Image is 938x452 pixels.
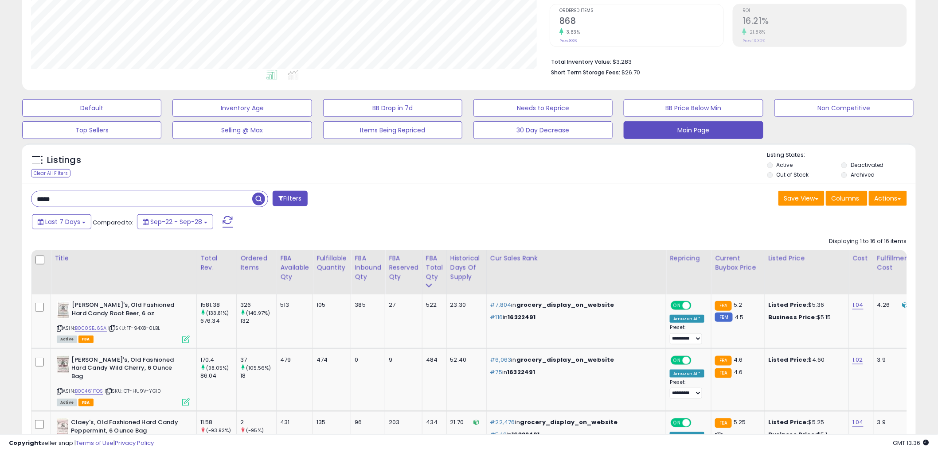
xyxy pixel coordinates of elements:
[559,8,723,13] span: Ordered Items
[734,355,743,364] span: 4.6
[768,254,845,263] div: Listed Price
[240,372,276,380] div: 18
[57,418,69,436] img: 51oBnyvFvZL._SL40_.jpg
[829,237,907,246] div: Displaying 1 to 16 of 16 items
[57,399,77,406] span: All listings currently available for purchase on Amazon
[200,418,236,426] div: 11.58
[877,356,908,364] div: 3.9
[150,217,202,226] span: Sep-22 - Sep-28
[869,191,907,206] button: Actions
[75,387,103,395] a: B00461ITOS
[559,16,723,28] h2: 868
[71,356,179,383] b: [PERSON_NAME]'s, Old Fashioned Hard Candy Wild Cherry, 6 Ounce Bag
[746,29,766,35] small: 21.88%
[246,364,271,371] small: (105.56%)
[206,364,229,371] small: (98.05%)
[45,217,80,226] span: Last 7 Days
[672,419,683,427] span: ON
[893,439,929,447] span: 2025-10-13 13:36 GMT
[317,301,344,309] div: 105
[624,121,763,139] button: Main Page
[426,418,440,426] div: 434
[280,301,306,309] div: 513
[355,356,378,364] div: 0
[280,254,309,282] div: FBA Available Qty
[715,418,731,428] small: FBA
[450,356,480,364] div: 52.40
[877,301,908,309] div: 4.26
[108,325,160,332] span: | SKU: 1T-94X8-0LBL
[9,439,41,447] strong: Copyright
[426,356,440,364] div: 484
[323,121,462,139] button: Items Being Repriced
[426,254,443,282] div: FBA Total Qty
[115,439,154,447] a: Privacy Policy
[450,418,480,426] div: 21.70
[389,418,415,426] div: 203
[240,301,276,309] div: 326
[57,301,190,342] div: ASIN:
[672,356,683,364] span: ON
[206,309,229,317] small: (133.81%)
[240,356,276,364] div: 37
[22,121,161,139] button: Top Sellers
[743,38,765,43] small: Prev: 13.30%
[715,313,732,322] small: FBM
[280,356,306,364] div: 479
[715,368,731,378] small: FBA
[852,418,864,427] a: 1.04
[563,29,580,35] small: 3.83%
[624,99,763,117] button: BB Price Below Min
[200,301,236,309] div: 1581.38
[426,301,440,309] div: 522
[690,419,704,427] span: OFF
[55,254,193,263] div: Title
[490,313,503,321] span: #116
[690,302,704,309] span: OFF
[490,301,660,309] p: in
[75,325,107,332] a: B000SEJ6SA
[877,254,911,272] div: Fulfillment Cost
[57,301,70,319] img: 41-NaTN-+JL._SL40_.jpg
[670,254,707,263] div: Repricing
[172,99,312,117] button: Inventory Age
[76,439,113,447] a: Terms of Use
[734,368,743,376] span: 4.6
[240,418,276,426] div: 2
[508,313,536,321] span: 16322491
[672,302,683,309] span: ON
[559,38,577,43] small: Prev: 836
[621,68,640,77] span: $26.70
[551,56,900,66] li: $3,283
[490,368,502,376] span: #75
[389,254,418,282] div: FBA Reserved Qty
[200,372,236,380] div: 86.04
[490,301,512,309] span: #7,804
[516,301,614,309] span: grocery_display_on_website
[768,313,817,321] b: Business Price:
[9,439,154,448] div: seller snap | |
[31,169,70,178] div: Clear All Filters
[767,151,916,159] p: Listing States:
[851,161,884,169] label: Deactivated
[105,387,161,394] span: | SKU: OT-HU9V-YGI0
[240,317,276,325] div: 132
[735,313,744,321] span: 4.5
[355,254,381,282] div: FBA inbound Qty
[490,254,663,263] div: Cur Sales Rank
[715,356,731,366] small: FBA
[852,301,864,309] a: 1.04
[670,370,704,378] div: Amazon AI *
[47,154,81,166] h5: Listings
[715,301,731,311] small: FBA
[355,301,378,309] div: 385
[490,355,512,364] span: #6,063
[768,301,842,309] div: $5.36
[777,161,793,169] label: Active
[172,121,312,139] button: Selling @ Max
[246,309,270,317] small: (146.97%)
[78,336,94,343] span: FBA
[826,191,868,206] button: Columns
[690,356,704,364] span: OFF
[473,121,613,139] button: 30 Day Decrease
